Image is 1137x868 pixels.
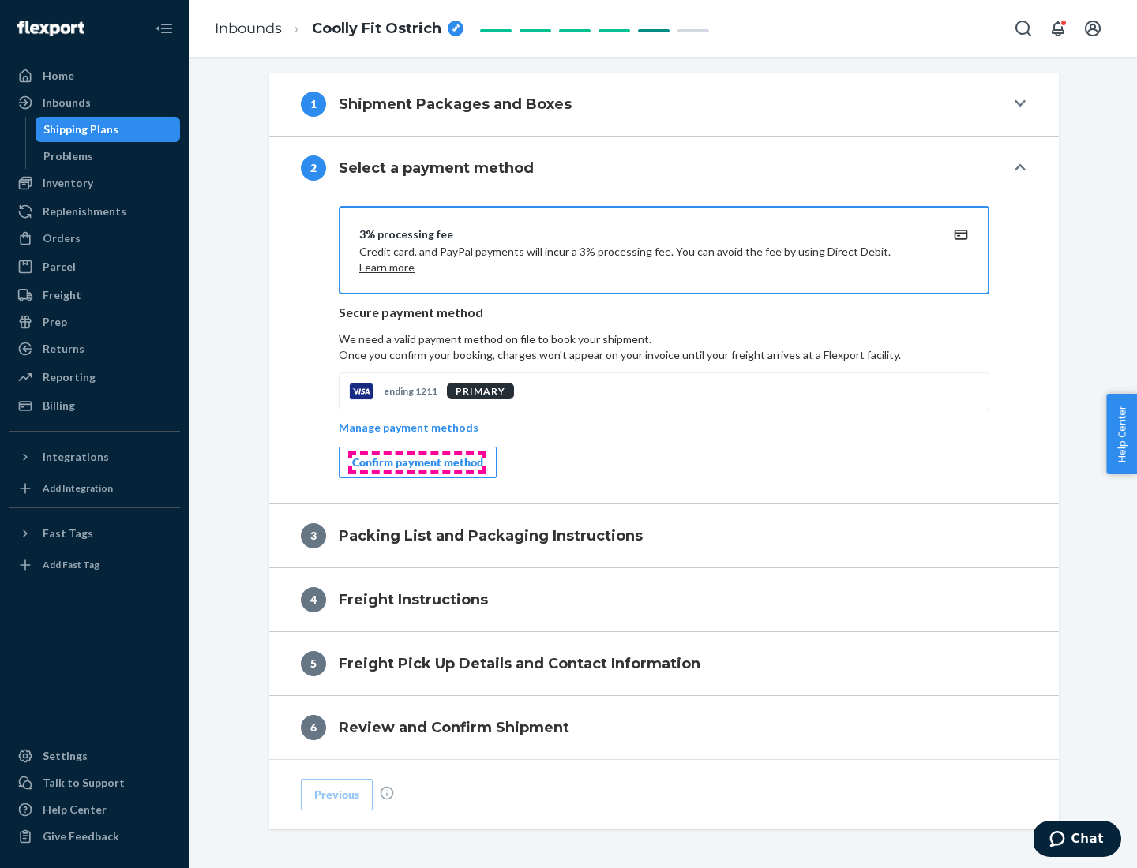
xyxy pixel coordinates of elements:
[269,73,1059,136] button: 1Shipment Packages and Boxes
[339,589,488,610] h4: Freight Instructions
[301,587,326,612] div: 4
[9,336,180,361] a: Returns
[43,748,88,764] div: Settings
[339,653,700,674] h4: Freight Pick Up Details and Contact Information
[43,775,125,791] div: Talk to Support
[9,552,180,578] a: Add Fast Tag
[9,282,180,308] a: Freight
[1034,821,1121,860] iframe: Opens a widget where you can chat to one of our agents
[9,797,180,822] a: Help Center
[301,651,326,676] div: 5
[43,398,75,413] div: Billing
[1008,13,1039,44] button: Open Search Box
[9,254,180,279] a: Parcel
[1106,394,1137,474] button: Help Center
[43,341,84,357] div: Returns
[384,384,437,398] p: ending 1211
[9,170,180,196] a: Inventory
[9,824,180,849] button: Give Feedback
[9,521,180,546] button: Fast Tags
[202,6,476,52] ol: breadcrumbs
[1077,13,1109,44] button: Open account menu
[339,94,572,114] h4: Shipment Packages and Boxes
[43,287,81,303] div: Freight
[43,175,93,191] div: Inventory
[9,309,180,335] a: Prep
[43,230,81,246] div: Orders
[301,715,326,740] div: 6
[148,13,180,44] button: Close Navigation
[339,526,643,546] h4: Packing List and Packaging Instructions
[269,137,1059,200] button: 2Select a payment method
[43,122,118,137] div: Shipping Plans
[301,92,326,117] div: 1
[9,476,180,501] a: Add Integration
[269,504,1059,567] button: 3Packing List and Packaging Instructions
[43,449,109,465] div: Integrations
[339,331,989,363] p: We need a valid payment method on file to book your shipment.
[339,158,534,178] h4: Select a payment method
[17,21,84,36] img: Flexport logo
[312,19,441,39] span: Coolly Fit Ostrich
[9,63,180,88] a: Home
[43,68,74,84] div: Home
[359,244,931,275] p: Credit card, and PayPal payments will incur a 3% processing fee. You can avoid the fee by using D...
[36,144,181,169] a: Problems
[352,455,483,470] div: Confirm payment method
[9,199,180,224] a: Replenishments
[339,304,989,322] p: Secure payment method
[1042,13,1074,44] button: Open notifications
[43,95,91,110] div: Inbounds
[9,743,180,769] a: Settings
[43,481,113,495] div: Add Integration
[43,369,96,385] div: Reporting
[339,447,497,478] button: Confirm payment method
[43,148,93,164] div: Problems
[301,155,326,181] div: 2
[9,90,180,115] a: Inbounds
[447,383,514,399] div: PRIMARY
[269,696,1059,759] button: 6Review and Confirm Shipment
[269,568,1059,631] button: 4Freight Instructions
[301,779,373,810] button: Previous
[9,770,180,795] button: Talk to Support
[359,260,415,275] button: Learn more
[215,20,282,37] a: Inbounds
[43,526,93,541] div: Fast Tags
[339,717,569,738] h4: Review and Confirm Shipment
[43,314,67,330] div: Prep
[339,347,989,363] p: Once you confirm your booking, charges won't appear on your invoice until your freight arrives at...
[9,365,180,390] a: Reporting
[9,444,180,470] button: Integrations
[339,420,478,436] p: Manage payment methods
[301,523,326,548] div: 3
[269,632,1059,695] button: 5Freight Pick Up Details and Contact Information
[43,259,76,275] div: Parcel
[359,226,931,242] div: 3% processing fee
[9,393,180,418] a: Billing
[43,829,119,844] div: Give Feedback
[36,117,181,142] a: Shipping Plans
[43,558,99,571] div: Add Fast Tag
[9,226,180,251] a: Orders
[43,204,126,219] div: Replenishments
[43,802,107,817] div: Help Center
